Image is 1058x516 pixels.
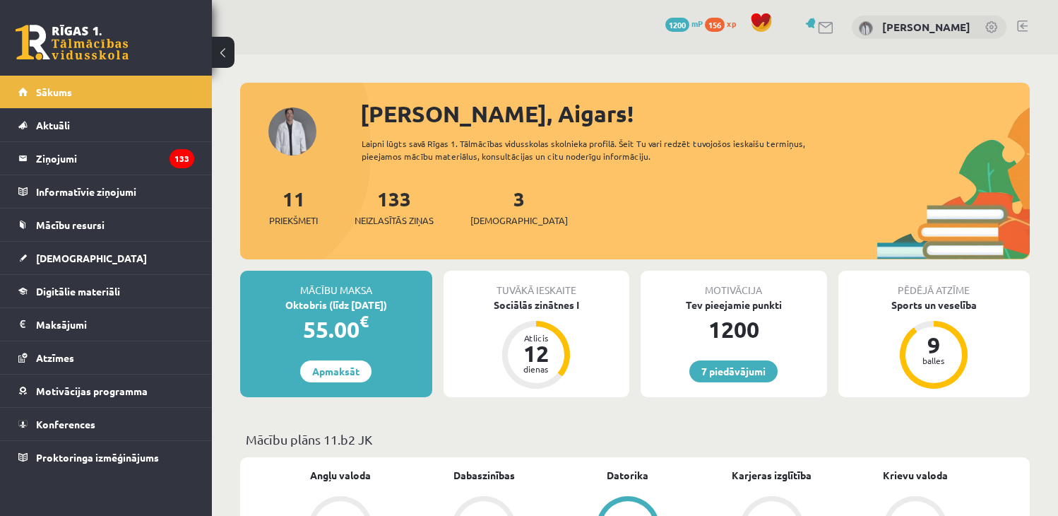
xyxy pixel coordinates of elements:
span: Proktoringa izmēģinājums [36,451,159,464]
a: Angļu valoda [310,468,371,483]
div: Atlicis [515,334,557,342]
a: Atzīmes [18,341,194,374]
div: 55.00 [240,312,432,346]
legend: Maksājumi [36,308,194,341]
a: Ziņojumi133 [18,142,194,175]
a: Krievu valoda [883,468,948,483]
a: [PERSON_NAME] [882,20,970,34]
div: Sports un veselība [838,298,1030,312]
a: Dabaszinības [453,468,515,483]
a: Sociālās zinātnes I Atlicis 12 dienas [444,298,630,391]
span: Neizlasītās ziņas [355,213,434,228]
div: 12 [515,342,557,365]
a: Rīgas 1. Tālmācības vidusskola [16,25,129,60]
a: Mācību resursi [18,209,194,241]
span: Motivācijas programma [36,385,148,397]
span: Konferences [36,418,95,430]
a: Aktuāli [18,109,194,141]
span: [DEMOGRAPHIC_DATA] [470,213,568,228]
span: mP [691,18,703,29]
div: [PERSON_NAME], Aigars! [360,97,1030,131]
legend: Informatīvie ziņojumi [36,175,194,208]
div: Tev pieejamie punkti [641,298,827,312]
span: Aktuāli [36,119,70,131]
div: balles [913,356,955,365]
legend: Ziņojumi [36,142,194,175]
span: Priekšmeti [269,213,318,228]
a: Proktoringa izmēģinājums [18,441,194,474]
a: Konferences [18,408,194,440]
a: 7 piedāvājumi [689,360,778,382]
a: 11Priekšmeti [269,186,318,228]
span: Digitālie materiāli [36,285,120,298]
a: Informatīvie ziņojumi [18,175,194,208]
span: 1200 [665,18,689,32]
div: Mācību maksa [240,271,432,298]
a: 156 xp [705,18,743,29]
a: 1200 mP [665,18,703,29]
a: Apmaksāt [300,360,372,382]
div: Oktobris (līdz [DATE]) [240,298,432,312]
span: Atzīmes [36,351,74,364]
a: 3[DEMOGRAPHIC_DATA] [470,186,568,228]
div: Pēdējā atzīme [838,271,1030,298]
a: Digitālie materiāli [18,275,194,307]
div: Motivācija [641,271,827,298]
a: Karjeras izglītība [732,468,812,483]
p: Mācību plāns 11.b2 JK [246,430,1024,449]
a: Maksājumi [18,308,194,341]
a: [DEMOGRAPHIC_DATA] [18,242,194,274]
div: dienas [515,365,557,373]
div: 9 [913,334,955,356]
span: [DEMOGRAPHIC_DATA] [36,252,147,264]
div: Laipni lūgts savā Rīgas 1. Tālmācības vidusskolas skolnieka profilā. Šeit Tu vari redzēt tuvojošo... [362,137,836,163]
a: 133Neizlasītās ziņas [355,186,434,228]
span: Mācību resursi [36,218,105,231]
div: Sociālās zinātnes I [444,298,630,312]
div: 1200 [641,312,827,346]
a: Sākums [18,76,194,108]
i: 133 [170,149,194,168]
div: Tuvākā ieskaite [444,271,630,298]
span: 156 [705,18,725,32]
span: xp [727,18,736,29]
img: Aigars Kleinbergs [859,21,873,35]
a: Datorika [607,468,648,483]
a: Sports un veselība 9 balles [838,298,1030,391]
span: Sākums [36,86,72,98]
a: Motivācijas programma [18,375,194,407]
span: € [359,311,369,332]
